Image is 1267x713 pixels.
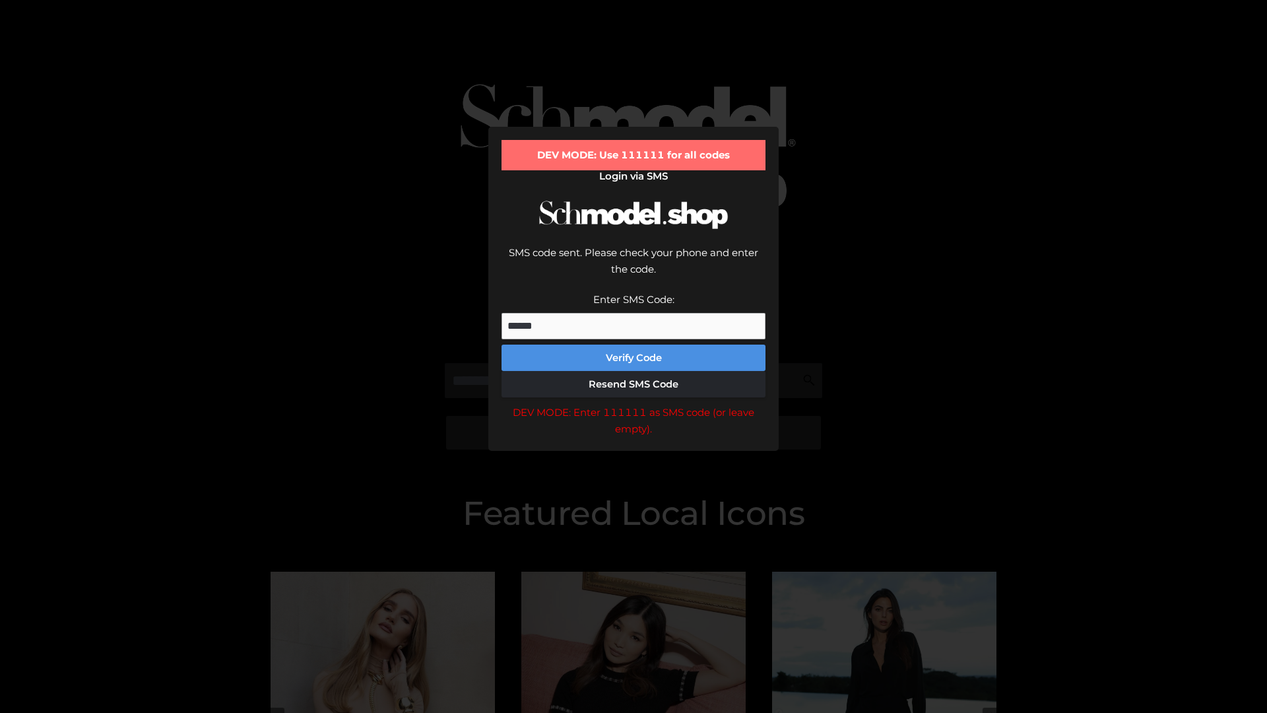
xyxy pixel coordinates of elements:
div: DEV MODE: Use 111111 for all codes [502,140,765,170]
button: Verify Code [502,345,765,371]
div: SMS code sent. Please check your phone and enter the code. [502,244,765,291]
button: Resend SMS Code [502,371,765,397]
div: DEV MODE: Enter 111111 as SMS code (or leave empty). [502,404,765,438]
img: Schmodel Logo [535,189,732,241]
label: Enter SMS Code: [593,293,674,306]
h2: Login via SMS [502,170,765,182]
